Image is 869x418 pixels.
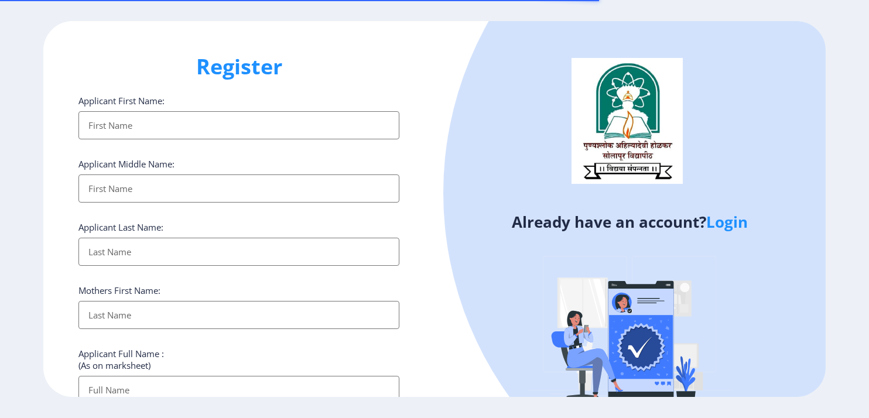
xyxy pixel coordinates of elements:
h1: Register [78,53,399,81]
input: First Name [78,111,399,139]
label: Applicant Full Name : (As on marksheet) [78,348,164,371]
a: Login [706,211,748,232]
h4: Already have an account? [443,213,817,231]
label: Applicant Middle Name: [78,158,175,170]
label: Applicant First Name: [78,95,165,107]
input: Last Name [78,301,399,329]
input: First Name [78,174,399,203]
img: logo [572,58,683,183]
label: Applicant Last Name: [78,221,163,233]
input: Last Name [78,238,399,266]
input: Full Name [78,376,399,404]
label: Mothers First Name: [78,285,160,296]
